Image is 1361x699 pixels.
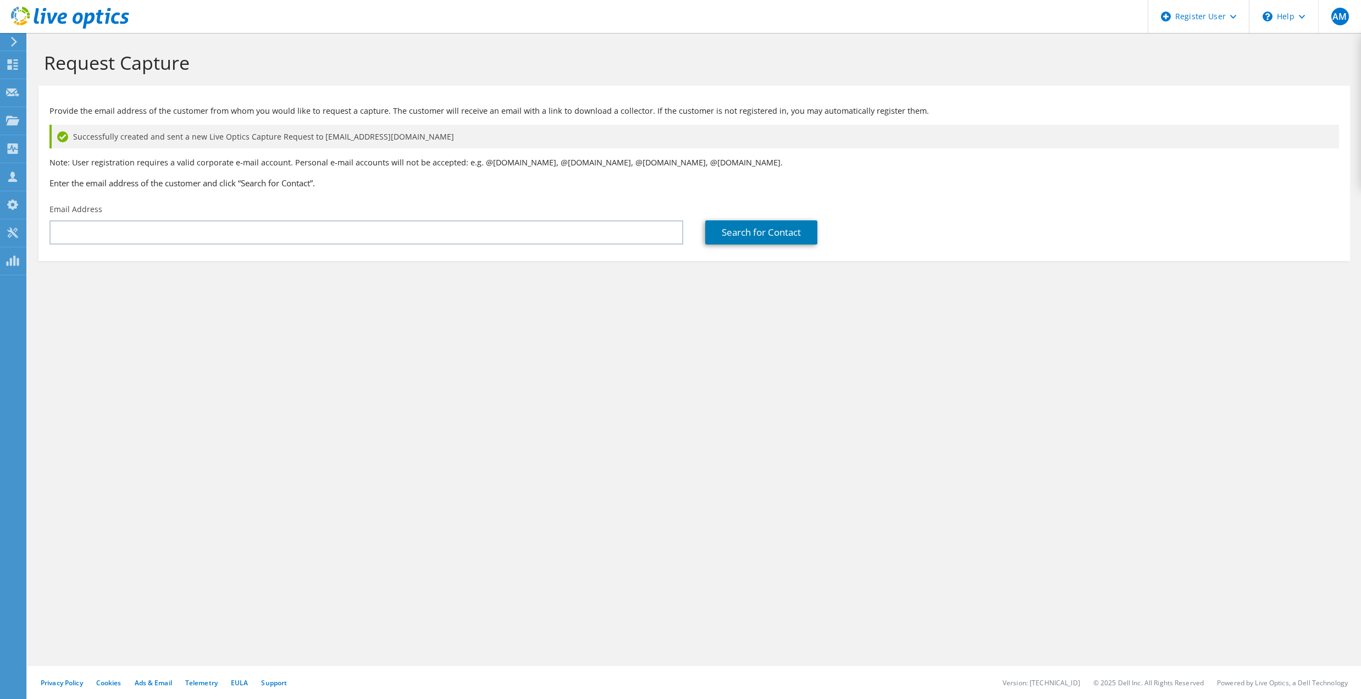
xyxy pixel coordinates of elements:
[49,157,1339,169] p: Note: User registration requires a valid corporate e-mail account. Personal e-mail accounts will ...
[135,678,172,687] a: Ads & Email
[49,177,1339,189] h3: Enter the email address of the customer and click “Search for Contact”.
[705,220,817,245] a: Search for Contact
[231,678,248,687] a: EULA
[49,105,1339,117] p: Provide the email address of the customer from whom you would like to request a capture. The cust...
[1003,678,1080,687] li: Version: [TECHNICAL_ID]
[1331,8,1349,25] span: AM
[185,678,218,687] a: Telemetry
[73,131,454,143] span: Successfully created and sent a new Live Optics Capture Request to [EMAIL_ADDRESS][DOMAIN_NAME]
[1093,678,1204,687] li: © 2025 Dell Inc. All Rights Reserved
[1263,12,1273,21] svg: \n
[49,204,102,215] label: Email Address
[1217,678,1348,687] li: Powered by Live Optics, a Dell Technology
[96,678,121,687] a: Cookies
[44,51,1339,74] h1: Request Capture
[261,678,287,687] a: Support
[41,678,83,687] a: Privacy Policy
